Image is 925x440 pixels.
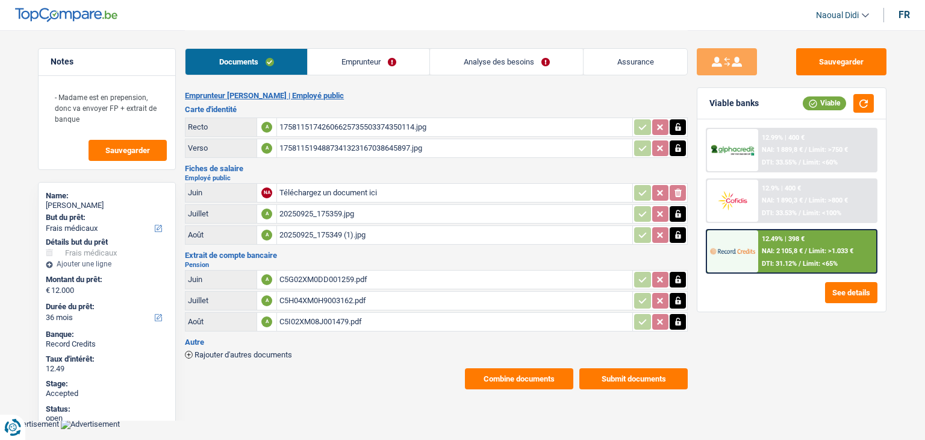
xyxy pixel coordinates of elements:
div: Record Credits [46,339,168,349]
label: Montant du prêt: [46,275,166,284]
div: Recto [188,122,254,131]
img: AlphaCredit [710,143,755,157]
div: Viable [803,96,846,110]
div: A [261,316,272,327]
div: 12.99% | 400 € [762,134,805,142]
span: Limit: >1.033 € [809,247,853,255]
div: 20250925_175349 (1).jpg [279,226,630,244]
a: Naoual Didi [806,5,869,25]
img: Advertisement [61,420,120,429]
button: Sauvegarder [796,48,886,75]
span: Rajouter d'autres documents [195,351,292,359]
div: 12.49 [46,364,168,374]
div: Accepted [46,389,168,398]
div: Viable banks [709,98,759,108]
h2: Employé public [185,175,688,181]
div: Juin [188,188,254,197]
div: Juin [188,275,254,284]
div: A [261,122,272,133]
div: 1758115194887341323167038645897.jpg [279,139,630,157]
h3: Fiches de salaire [185,165,688,172]
div: 12.49% | 398 € [762,235,805,243]
span: Limit: <65% [803,260,838,268]
a: Documents [185,49,307,75]
div: A [261,295,272,306]
span: / [799,159,801,166]
h2: Emprunteur [PERSON_NAME] | Employé public [185,91,688,101]
span: / [805,196,807,204]
span: / [805,146,807,154]
div: Verso [188,143,254,152]
div: C5G02XM0DD001259.pdf [279,271,630,289]
span: / [799,260,801,268]
label: Durée du prêt: [46,302,166,312]
div: Août [188,230,254,239]
span: Naoual Didi [816,10,859,20]
span: / [799,209,801,217]
div: C5H04XM0H9003162.pdf [279,292,630,310]
a: Emprunteur [308,49,429,75]
button: Submit documents [579,368,688,389]
img: Cofidis [710,189,755,212]
div: Juillet [188,296,254,305]
span: DTI: 33.55% [762,159,797,166]
span: Limit: <60% [803,159,838,166]
h3: Extrait de compte bancaire [185,251,688,259]
h3: Carte d'identité [185,105,688,113]
a: Analyse des besoins [430,49,583,75]
span: DTI: 31.12% [762,260,797,268]
label: But du prêt: [46,213,166,222]
div: Juillet [188,209,254,218]
div: Détails but du prêt [46,237,168,247]
div: [PERSON_NAME] [46,201,168,210]
img: Record Credits [710,240,755,262]
span: NAI: 2 105,8 € [762,247,803,255]
span: NAI: 1 889,8 € [762,146,803,154]
button: See details [825,282,877,303]
div: NA [261,187,272,198]
span: € [46,286,50,295]
div: A [261,274,272,285]
div: 12.9% | 400 € [762,184,801,192]
button: Combine documents [465,368,573,389]
button: Rajouter d'autres documents [185,351,292,359]
span: Limit: <100% [803,209,841,217]
div: Status: [46,404,168,414]
span: DTI: 33.53% [762,209,797,217]
div: 17581151742606625735503374350114.jpg [279,118,630,136]
div: A [261,143,272,154]
div: fr [899,9,910,20]
span: Sauvegarder [105,146,150,154]
h3: Autre [185,338,688,346]
div: A [261,209,272,219]
div: Ajouter une ligne [46,260,168,268]
div: A [261,230,272,240]
div: 20250925_175359.jpg [279,205,630,223]
button: Sauvegarder [89,140,167,161]
div: open [46,413,168,423]
span: Limit: >750 € [809,146,848,154]
div: Name: [46,191,168,201]
div: C5I02XM08J001479.pdf [279,313,630,331]
span: / [805,247,807,255]
div: Taux d'intérêt: [46,354,168,364]
div: Août [188,317,254,326]
div: Stage: [46,379,168,389]
span: Limit: >800 € [809,196,848,204]
h5: Notes [51,57,163,67]
div: Banque: [46,330,168,339]
span: NAI: 1 890,3 € [762,196,803,204]
h2: Pension [185,262,688,268]
a: Assurance [584,49,687,75]
img: TopCompare Logo [15,8,117,22]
